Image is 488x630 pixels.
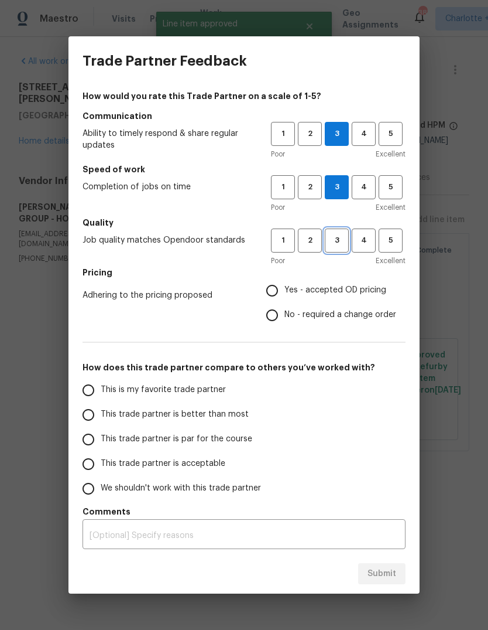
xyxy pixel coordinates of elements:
[379,229,403,253] button: 5
[271,122,295,146] button: 1
[83,234,252,246] span: Job quality matches Opendoor standards
[83,362,405,373] h5: How does this trade partner compare to others you’ve worked with?
[379,175,403,199] button: 5
[272,234,294,247] span: 1
[271,202,285,213] span: Poor
[298,122,322,146] button: 2
[83,290,248,301] span: Adhering to the pricing proposed
[380,181,401,194] span: 5
[83,267,405,278] h5: Pricing
[353,181,374,194] span: 4
[101,384,226,396] span: This is my favorite trade partner
[299,127,321,141] span: 2
[353,234,374,247] span: 4
[272,181,294,194] span: 1
[83,110,405,122] h5: Communication
[266,278,405,328] div: Pricing
[380,234,401,247] span: 5
[83,181,252,193] span: Completion of jobs on time
[325,181,348,194] span: 3
[298,229,322,253] button: 2
[101,482,261,495] span: We shouldn't work with this trade partner
[376,148,405,160] span: Excellent
[352,122,376,146] button: 4
[271,148,285,160] span: Poor
[101,408,249,421] span: This trade partner is better than most
[376,255,405,267] span: Excellent
[325,175,349,199] button: 3
[284,309,396,321] span: No - required a change order
[325,127,348,141] span: 3
[83,53,247,69] h3: Trade Partner Feedback
[380,127,401,141] span: 5
[83,378,405,501] div: How does this trade partner compare to others you’ve worked with?
[299,181,321,194] span: 2
[271,229,295,253] button: 1
[101,458,225,470] span: This trade partner is acceptable
[325,229,349,253] button: 3
[284,284,386,297] span: Yes - accepted OD pricing
[101,433,252,445] span: This trade partner is par for the course
[271,255,285,267] span: Poor
[298,175,322,199] button: 2
[379,122,403,146] button: 5
[376,202,405,213] span: Excellent
[325,122,349,146] button: 3
[83,506,405,517] h5: Comments
[352,175,376,199] button: 4
[83,217,405,229] h5: Quality
[83,128,252,151] span: Ability to timely respond & share regular updates
[353,127,374,141] span: 4
[352,229,376,253] button: 4
[271,175,295,199] button: 1
[299,234,321,247] span: 2
[272,127,294,141] span: 1
[83,90,405,102] h4: How would you rate this Trade Partner on a scale of 1-5?
[83,164,405,175] h5: Speed of work
[326,234,348,247] span: 3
